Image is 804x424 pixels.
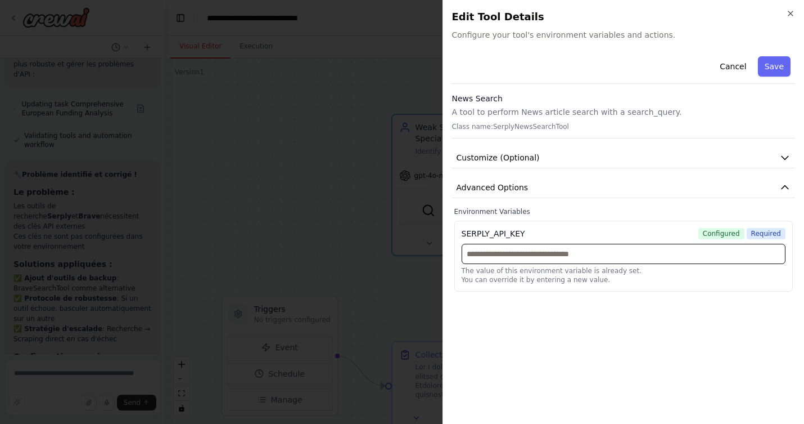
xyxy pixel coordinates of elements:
button: Save [758,56,791,77]
h3: News Search [452,93,796,104]
div: SERPLY_API_KEY [462,228,525,239]
span: Required [747,228,785,239]
button: Customize (Optional) [452,148,796,168]
p: The value of this environment variable is already set. [462,266,786,275]
span: Advanced Options [457,182,529,193]
span: Configured [698,228,744,239]
span: Configure your tool's environment variables and actions. [452,29,796,41]
p: You can override it by entering a new value. [462,275,786,284]
p: Class name: SerplyNewsSearchTool [452,122,796,131]
h2: Edit Tool Details [452,9,796,25]
label: Environment Variables [454,207,793,216]
button: Advanced Options [452,177,796,198]
p: A tool to perform News article search with a search_query. [452,106,796,118]
span: Customize (Optional) [457,152,540,163]
button: Cancel [713,56,753,77]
